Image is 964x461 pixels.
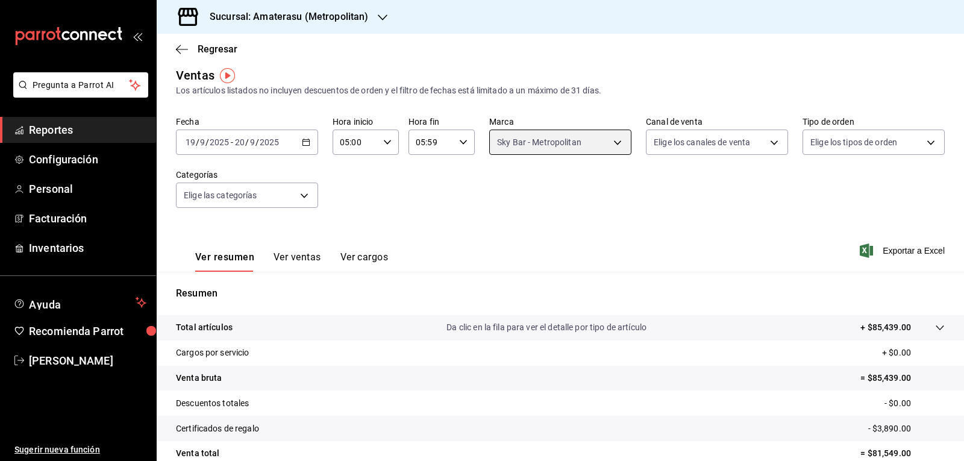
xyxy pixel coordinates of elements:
[803,118,945,126] label: Tipo de orden
[255,137,259,147] span: /
[29,210,146,227] span: Facturación
[862,243,945,258] button: Exportar a Excel
[333,118,399,126] label: Hora inicio
[29,151,146,168] span: Configuración
[884,397,945,410] p: - $0.00
[868,422,945,435] p: - $3,890.00
[205,137,209,147] span: /
[133,31,142,41] button: open_drawer_menu
[195,251,388,272] div: navigation tabs
[176,66,214,84] div: Ventas
[199,137,205,147] input: --
[176,84,945,97] div: Los artículos listados no incluyen descuentos de orden y el filtro de fechas está limitado a un m...
[13,72,148,98] button: Pregunta a Parrot AI
[259,137,280,147] input: ----
[29,353,146,369] span: [PERSON_NAME]
[184,189,257,201] span: Elige las categorías
[209,137,230,147] input: ----
[176,321,233,334] p: Total artículos
[29,323,146,339] span: Recomienda Parrot
[654,136,750,148] span: Elige los canales de venta
[249,137,255,147] input: --
[176,118,318,126] label: Fecha
[14,444,146,456] span: Sugerir nueva función
[220,68,235,83] img: Tooltip marker
[185,137,196,147] input: --
[198,43,237,55] span: Regresar
[446,321,646,334] p: Da clic en la fila para ver el detalle por tipo de artículo
[882,347,945,359] p: + $0.00
[408,118,475,126] label: Hora fin
[497,136,581,148] span: Sky Bar - Metropolitan
[340,251,389,272] button: Ver cargos
[176,171,318,179] label: Categorías
[29,181,146,197] span: Personal
[231,137,233,147] span: -
[176,422,259,435] p: Certificados de regalo
[234,137,245,147] input: --
[646,118,788,126] label: Canal de venta
[489,118,631,126] label: Marca
[860,321,911,334] p: + $85,439.00
[195,251,254,272] button: Ver resumen
[274,251,321,272] button: Ver ventas
[860,372,945,384] p: = $85,439.00
[245,137,249,147] span: /
[176,286,945,301] p: Resumen
[176,43,237,55] button: Regresar
[8,87,148,100] a: Pregunta a Parrot AI
[176,347,249,359] p: Cargos por servicio
[29,295,131,310] span: Ayuda
[176,397,249,410] p: Descuentos totales
[196,137,199,147] span: /
[810,136,897,148] span: Elige los tipos de orden
[29,240,146,256] span: Inventarios
[29,122,146,138] span: Reportes
[200,10,368,24] h3: Sucursal: Amaterasu (Metropolitan)
[33,79,130,92] span: Pregunta a Parrot AI
[176,447,219,460] p: Venta total
[860,447,945,460] p: = $81,549.00
[176,372,222,384] p: Venta bruta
